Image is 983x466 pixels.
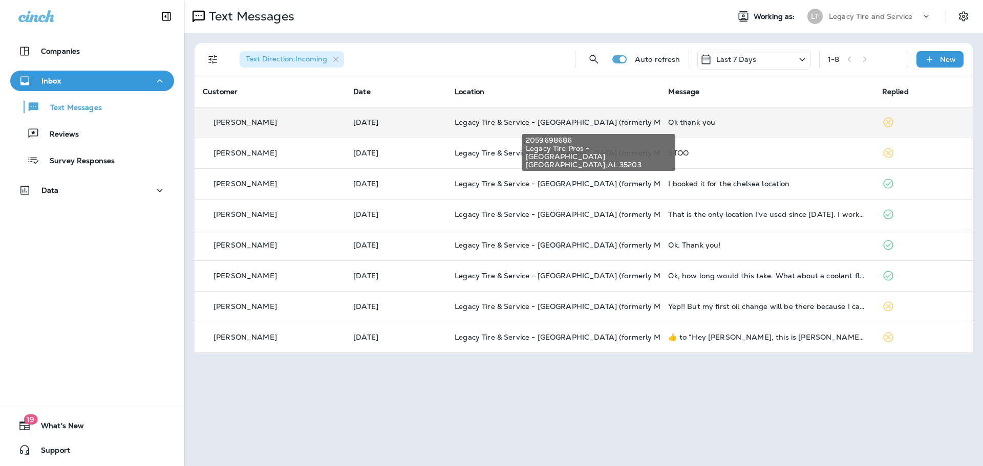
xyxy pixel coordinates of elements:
p: Text Messages [40,103,102,113]
button: Survey Responses [10,149,174,171]
p: [PERSON_NAME] [213,272,277,280]
span: Message [668,87,699,96]
p: Reviews [39,130,79,140]
span: Legacy Tire & Service - [GEOGRAPHIC_DATA] (formerly Magic City Tire & Service) [455,118,743,127]
span: Support [31,446,70,458]
button: Settings [954,7,973,26]
div: Ok, how long would this take. What about a coolant flush? Any other maintenance needed at 55k miles [668,272,865,280]
span: Legacy Tire & Service - [GEOGRAPHIC_DATA] (formerly Magic City Tire & Service) [455,302,743,311]
button: Collapse Sidebar [152,6,181,27]
p: [PERSON_NAME] [213,210,277,218]
p: Last 7 Days [716,55,757,63]
span: [GEOGRAPHIC_DATA] , AL 35203 [526,161,671,169]
span: What's New [31,421,84,434]
span: 19 [24,414,37,425]
p: [PERSON_NAME] [213,241,277,249]
p: [PERSON_NAME] [213,149,277,157]
span: Legacy Tire Pros - [GEOGRAPHIC_DATA] [526,144,671,161]
div: ​👍​ to “ Hey Curtis, this is Brandon from Legacy Tire & Service - Birmingham (formerly Magic City... [668,333,865,341]
p: Legacy Tire and Service [829,12,912,20]
div: STOO [668,149,865,157]
button: Reviews [10,123,174,144]
p: [PERSON_NAME] [213,302,277,310]
span: Legacy Tire & Service - [GEOGRAPHIC_DATA] (formerly Magic City Tire & Service) [455,148,743,158]
button: Inbox [10,71,174,91]
button: Companies [10,41,174,61]
div: 1 - 8 [828,55,839,63]
div: LT [807,9,823,24]
p: [PERSON_NAME] [213,333,277,341]
span: 2059698686 [526,136,671,144]
span: Replied [882,87,909,96]
button: Filters [203,49,223,70]
span: Legacy Tire & Service - [GEOGRAPHIC_DATA] (formerly Magic City Tire & Service) [455,332,743,342]
div: Yep!! But my first oil change will be there because I can hug the owner❤️❤️ [668,302,865,310]
div: Ok. Thank you! [668,241,865,249]
p: [PERSON_NAME] [213,118,277,126]
p: Oct 9, 2025 10:31 AM [353,302,438,310]
span: Legacy Tire & Service - [GEOGRAPHIC_DATA] (formerly Magic City Tire & Service) [455,210,743,219]
p: Oct 9, 2025 12:15 PM [353,210,438,218]
p: New [940,55,956,63]
p: Oct 9, 2025 11:30 AM [353,241,438,249]
p: [PERSON_NAME] [213,180,277,188]
span: Date [353,87,371,96]
p: Companies [41,47,80,55]
p: Oct 9, 2025 10:46 AM [353,272,438,280]
div: That is the only location I've used since 2008. I worked across the street from your building for... [668,210,865,218]
span: Customer [203,87,238,96]
p: Inbox [41,77,61,85]
span: Working as: [754,12,797,21]
p: Text Messages [205,9,294,24]
p: Oct 9, 2025 01:40 PM [353,180,438,188]
button: 19What's New [10,415,174,436]
p: Oct 10, 2025 08:59 AM [353,118,438,126]
p: Data [41,186,59,194]
p: Survey Responses [39,157,115,166]
button: Data [10,180,174,201]
span: Legacy Tire & Service - [GEOGRAPHIC_DATA] (formerly Magic City Tire & Service) [455,240,743,250]
span: Location [455,87,484,96]
p: Oct 9, 2025 10:22 AM [353,333,438,341]
span: Legacy Tire & Service - [GEOGRAPHIC_DATA] (formerly Magic City Tire & Service) [455,179,743,188]
span: Text Direction : Incoming [246,54,327,63]
div: I booked it for the chelsea location [668,180,865,188]
div: Ok thank you [668,118,865,126]
p: Auto refresh [635,55,680,63]
span: Legacy Tire & Service - [GEOGRAPHIC_DATA] (formerly Magic City Tire & Service) [455,271,743,280]
div: Text Direction:Incoming [240,51,344,68]
button: Search Messages [584,49,604,70]
button: Text Messages [10,96,174,118]
button: Support [10,440,174,460]
p: Oct 9, 2025 04:06 PM [353,149,438,157]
